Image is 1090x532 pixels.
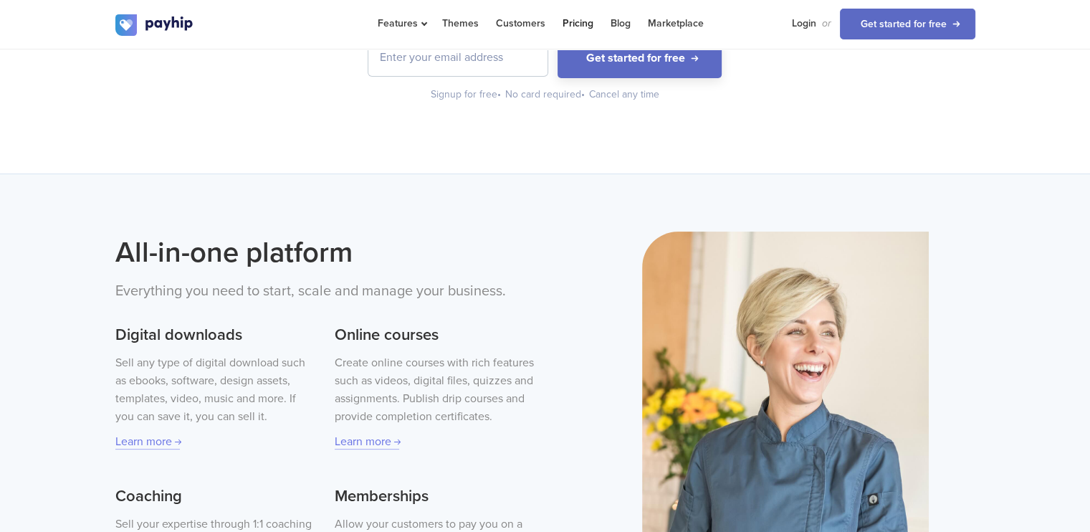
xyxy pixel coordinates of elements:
button: Get started for free [558,39,722,78]
img: logo.svg [115,14,194,36]
h3: Coaching [115,485,315,508]
div: Signup for free [431,87,502,102]
span: • [497,88,501,100]
a: Learn more [335,434,399,450]
span: • [581,88,585,100]
a: Get started for free [840,9,975,39]
p: Sell any type of digital download such as ebooks, software, design assets, templates, video, musi... [115,354,315,426]
p: Create online courses with rich features such as videos, digital files, quizzes and assignments. ... [335,354,534,426]
span: Features [378,17,425,29]
h3: Memberships [335,485,534,508]
a: Learn more [115,434,180,450]
h2: All-in-one platform [115,232,535,273]
div: No card required [505,87,586,102]
h3: Online courses [335,324,534,347]
div: Cancel any time [589,87,659,102]
h3: Digital downloads [115,324,315,347]
p: Everything you need to start, scale and manage your business. [115,280,535,303]
input: Enter your email address [368,39,548,76]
